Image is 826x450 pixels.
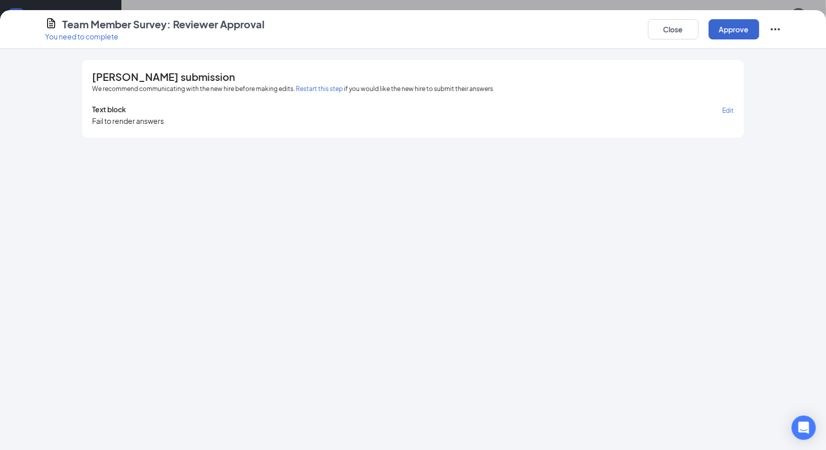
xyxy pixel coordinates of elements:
span: Edit [722,107,734,114]
div: Open Intercom Messenger [792,416,816,440]
span: Text block [92,104,126,116]
p: You need to complete [45,31,265,41]
svg: Ellipses [769,23,781,35]
button: Close [648,19,699,39]
span: [PERSON_NAME] submission [92,72,235,82]
button: Restart this step [296,84,343,94]
h4: Team Member Survey: Reviewer Approval [62,17,265,31]
div: Fail to render answers [92,116,164,126]
svg: CustomFormIcon [45,17,57,29]
button: Approve [709,19,759,39]
button: Edit [722,104,734,116]
span: We recommend communicating with the new hire before making edits. if you would like the new hire ... [92,84,493,94]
